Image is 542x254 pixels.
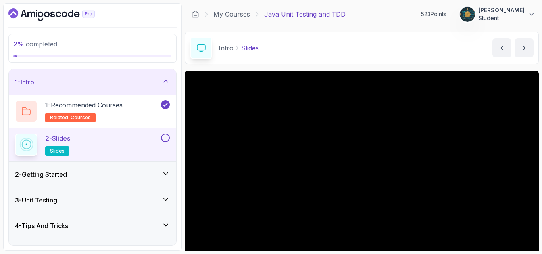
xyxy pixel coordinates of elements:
a: Dashboard [191,10,199,18]
p: 523 Points [421,10,446,18]
p: Java Unit Testing and TDD [264,10,346,19]
span: completed [13,40,57,48]
button: next content [515,38,534,57]
p: Intro [219,43,233,53]
h3: 4 - Tips And Tricks [15,221,68,231]
button: 4-Tips And Tricks [9,213,176,239]
button: user profile image[PERSON_NAME]Student [459,6,536,22]
button: 2-Getting Started [9,162,176,187]
p: [PERSON_NAME] [479,6,525,14]
a: My Courses [213,10,250,19]
p: Student [479,14,525,22]
button: 2-Slidesslides [15,134,170,156]
p: 2 - Slides [45,134,70,143]
button: previous content [492,38,511,57]
h3: 2 - Getting Started [15,170,67,179]
h3: 3 - Unit Testing [15,195,57,205]
p: Slides [241,43,259,53]
button: 1-Recommended Coursesrelated-courses [15,100,170,122]
iframe: chat widget [509,222,534,246]
button: 1-Intro [9,69,176,95]
button: 3-Unit Testing [9,187,176,213]
span: 2 % [13,40,24,48]
h3: 1 - Intro [15,77,34,87]
img: user profile image [460,7,475,22]
span: slides [50,148,65,154]
p: 1 - Recommended Courses [45,100,123,110]
span: related-courses [50,115,91,121]
a: Dashboard [8,8,113,21]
